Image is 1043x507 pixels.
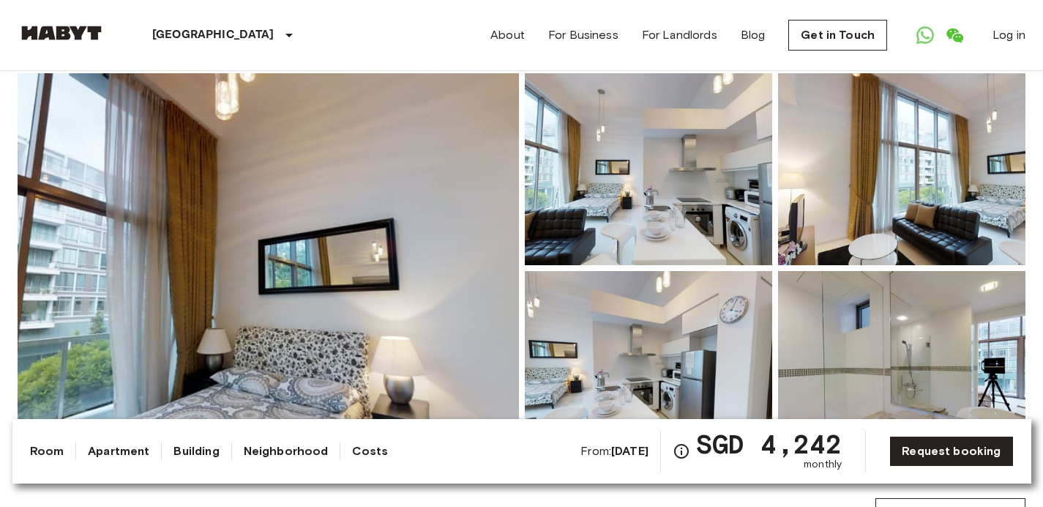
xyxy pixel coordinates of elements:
[173,443,219,460] a: Building
[88,443,149,460] a: Apartment
[778,73,1025,265] img: Picture of unit SG-01-038-037-01
[673,443,690,460] svg: Check cost overview for full price breakdown. Please note that discounts apply to new joiners onl...
[30,443,64,460] a: Room
[642,26,717,44] a: For Landlords
[911,21,940,50] a: Open WhatsApp
[525,73,772,265] img: Picture of unit SG-01-038-037-01
[548,26,618,44] a: For Business
[490,26,525,44] a: About
[152,26,274,44] p: [GEOGRAPHIC_DATA]
[889,436,1013,467] a: Request booking
[741,26,766,44] a: Blog
[611,444,648,458] b: [DATE]
[18,26,105,40] img: Habyt
[525,271,772,463] img: Picture of unit SG-01-038-037-01
[940,21,969,50] a: Open WeChat
[18,73,519,463] img: Marketing picture of unit SG-01-038-037-01
[778,271,1025,463] img: Picture of unit SG-01-038-037-01
[804,457,842,472] span: monthly
[244,443,329,460] a: Neighborhood
[580,443,648,459] span: From:
[352,443,388,460] a: Costs
[992,26,1025,44] a: Log in
[788,20,887,51] a: Get in Touch
[696,431,842,457] span: SGD 4,242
